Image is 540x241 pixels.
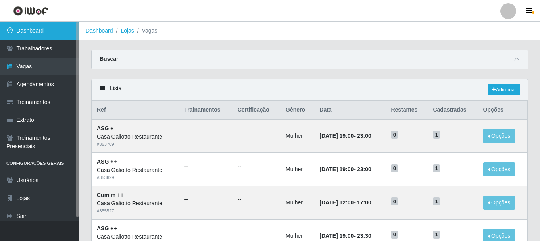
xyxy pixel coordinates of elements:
time: 17:00 [357,199,371,206]
span: 1 [433,231,440,239]
div: Casa Galiotto Restaurante [97,199,175,208]
ul: -- [238,229,276,237]
td: Mulher [281,153,315,186]
th: Gênero [281,101,315,120]
img: CoreUI Logo [13,6,48,16]
nav: breadcrumb [79,22,540,40]
ul: -- [238,129,276,137]
time: 23:30 [357,233,371,239]
span: 0 [391,131,398,139]
div: # 353699 [97,174,175,181]
button: Opções [483,196,515,210]
ul: -- [238,162,276,170]
td: Mulher [281,186,315,219]
strong: - [319,233,371,239]
strong: - [319,199,371,206]
span: 0 [391,231,398,239]
time: 23:00 [357,133,371,139]
div: Casa Galiotto Restaurante [97,233,175,241]
ul: -- [184,195,228,204]
span: 1 [433,164,440,172]
ul: -- [184,162,228,170]
button: Opções [483,162,515,176]
ul: -- [184,129,228,137]
div: # 355527 [97,208,175,214]
strong: ASG ++ [97,225,117,231]
button: Opções [483,129,515,143]
th: Cadastradas [428,101,478,120]
ul: -- [184,229,228,237]
th: Data [315,101,386,120]
th: Opções [478,101,527,120]
th: Restantes [386,101,428,120]
time: [DATE] 19:00 [319,133,354,139]
div: Lista [92,79,528,100]
span: 1 [433,131,440,139]
div: Casa Galiotto Restaurante [97,166,175,174]
span: 0 [391,164,398,172]
span: 1 [433,197,440,205]
th: Trainamentos [179,101,233,120]
strong: - [319,166,371,172]
strong: ASG + [97,125,113,131]
a: Dashboard [86,27,113,34]
strong: Cumim ++ [97,192,124,198]
div: # 353709 [97,141,175,148]
strong: - [319,133,371,139]
time: 23:00 [357,166,371,172]
div: Casa Galiotto Restaurante [97,133,175,141]
time: [DATE] 12:00 [319,199,354,206]
strong: ASG ++ [97,158,117,165]
a: Lojas [121,27,134,34]
time: [DATE] 19:00 [319,233,354,239]
li: Vagas [134,27,158,35]
ul: -- [238,195,276,204]
a: Adicionar [488,84,520,95]
th: Ref [92,101,180,120]
span: 0 [391,197,398,205]
td: Mulher [281,119,315,152]
th: Certificação [233,101,281,120]
strong: Buscar [100,56,118,62]
time: [DATE] 19:00 [319,166,354,172]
